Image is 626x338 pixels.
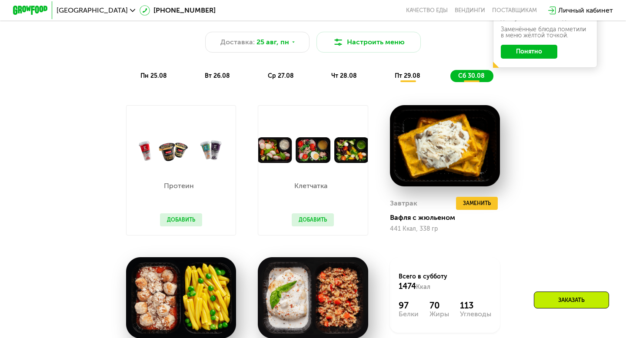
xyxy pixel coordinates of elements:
[205,72,230,80] span: вт 26.08
[160,213,202,226] button: Добавить
[292,213,334,226] button: Добавить
[492,7,537,14] div: поставщикам
[430,311,449,318] div: Жиры
[455,7,485,14] a: Вендинги
[140,72,167,80] span: пн 25.08
[534,292,609,308] div: Заказать
[220,37,255,47] span: Доставка:
[456,197,498,210] button: Заменить
[140,5,216,16] a: [PHONE_NUMBER]
[390,197,417,210] div: Завтрак
[463,199,491,208] span: Заменить
[399,300,419,311] div: 97
[395,72,420,80] span: пт 29.08
[57,7,128,14] span: [GEOGRAPHIC_DATA]
[292,182,330,189] p: Клетчатка
[460,311,491,318] div: Углеводы
[430,300,449,311] div: 70
[268,72,294,80] span: ср 27.08
[316,32,421,53] button: Настроить меню
[390,213,507,222] div: Вафля с жюльеном
[501,9,589,21] div: В даты, выделенные желтым, доступна замена блюд.
[160,182,198,189] p: Протеин
[416,283,430,291] span: Ккал
[390,225,500,232] div: 441 Ккал, 338 гр
[256,37,289,47] span: 25 авг, пн
[399,272,491,292] div: Всего в субботу
[399,282,416,291] span: 1474
[406,7,448,14] a: Качество еды
[458,72,485,80] span: сб 30.08
[558,5,613,16] div: Личный кабинет
[460,300,491,311] div: 113
[501,27,589,39] div: Заменённые блюда пометили в меню жёлтой точкой.
[501,45,557,59] button: Понятно
[399,311,419,318] div: Белки
[331,72,357,80] span: чт 28.08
